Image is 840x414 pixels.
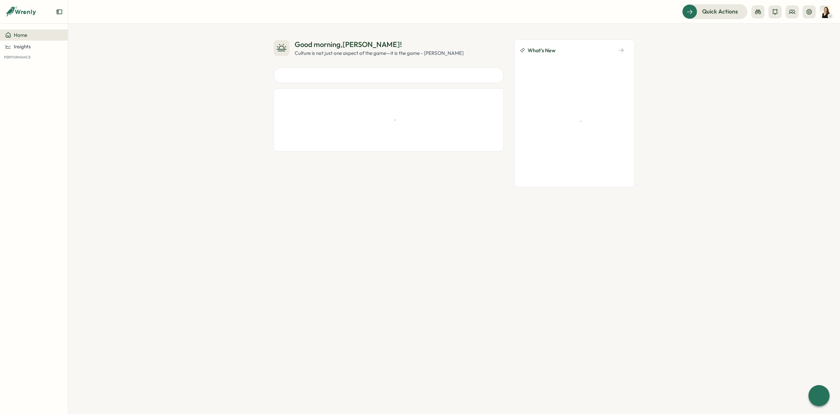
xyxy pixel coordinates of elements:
[295,50,464,57] div: Culture is not just one aspect of the game—it is the game - [PERSON_NAME]
[702,7,738,16] span: Quick Actions
[14,32,27,38] span: Home
[14,43,31,50] span: Insights
[295,39,464,50] div: Good morning , [PERSON_NAME] !
[528,46,556,55] span: What's New
[682,4,747,19] button: Quick Actions
[820,6,832,18] img: Anastasiya Muchkayev
[56,9,63,15] button: Expand sidebar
